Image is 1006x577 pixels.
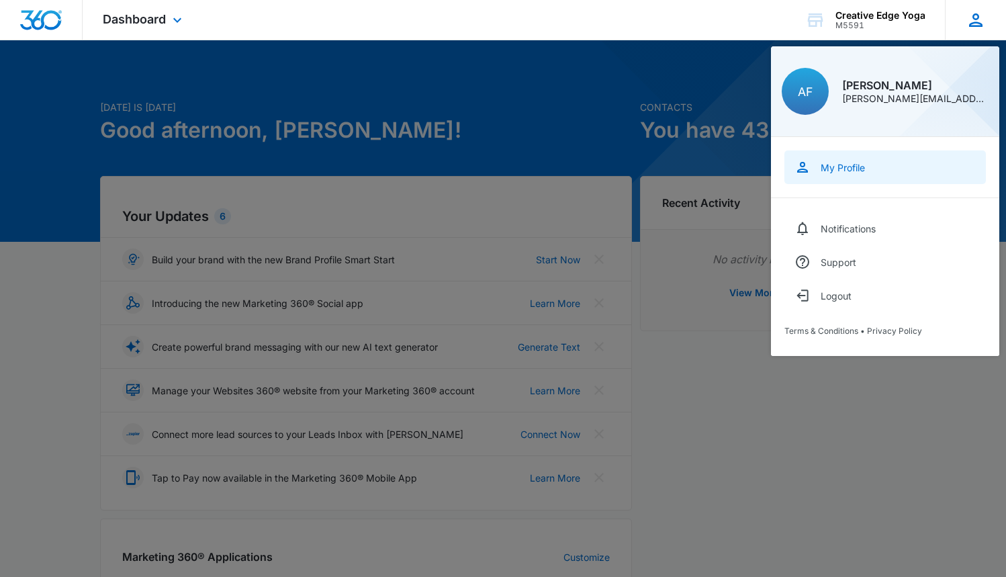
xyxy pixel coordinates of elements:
div: [PERSON_NAME][EMAIL_ADDRESS][DOMAIN_NAME] [842,94,989,103]
a: Support [784,245,986,279]
a: My Profile [784,150,986,184]
div: • [784,326,986,336]
span: Dashboard [103,12,166,26]
div: My Profile [821,162,865,173]
button: Logout [784,279,986,312]
div: account name [835,10,925,21]
span: AF [798,85,813,99]
a: Privacy Policy [867,326,922,336]
div: Notifications [821,223,876,234]
a: Terms & Conditions [784,326,858,336]
div: [PERSON_NAME] [842,80,989,91]
div: account id [835,21,925,30]
div: Support [821,257,856,268]
a: Notifications [784,212,986,245]
div: Logout [821,290,852,302]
